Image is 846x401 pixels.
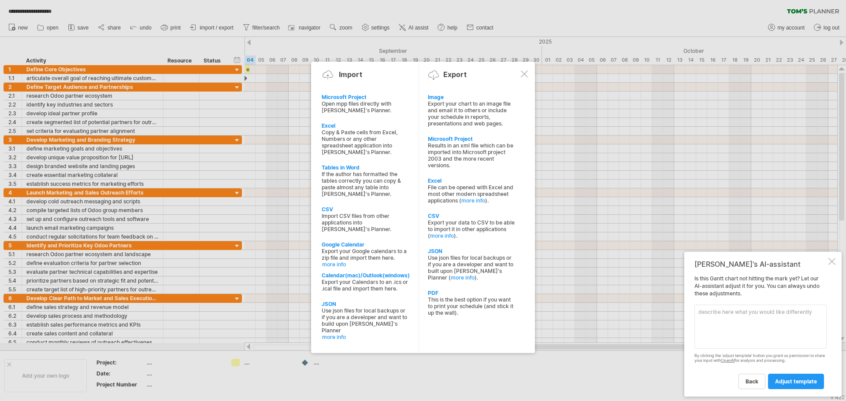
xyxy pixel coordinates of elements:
div: PDF [428,290,515,296]
a: OpenAI [721,358,735,363]
span: back [746,378,758,385]
div: Is this Gantt chart not hitting the mark yet? Let our AI-assistant adjust it for you. You can alw... [694,275,827,389]
div: Image [428,94,515,100]
a: back [738,374,765,389]
div: Microsoft Project [428,136,515,142]
a: more info [322,334,409,340]
div: Copy & Paste cells from Excel, Numbers or any other spreadsheet application into [PERSON_NAME]'s ... [322,129,409,155]
div: Export your data to CSV to be able to import it in other applications ( ). [428,219,515,239]
div: File can be opened with Excel and most other modern spreadsheet applications ( ). [428,184,515,204]
div: Import [339,70,362,79]
div: Excel [428,177,515,184]
a: more info [430,232,454,239]
div: Export your chart to an image file and email it to others or include your schedule in reports, pr... [428,100,515,127]
a: more info [451,274,475,281]
div: CSV [428,213,515,219]
div: Excel [322,122,409,129]
div: By clicking the 'adjust template' button you grant us permission to share your input with for ana... [694,353,827,363]
div: JSON [428,248,515,254]
div: Tables in Word [322,164,409,171]
div: If the author has formatted the tables correctly you can copy & paste almost any table into [PERS... [322,171,409,197]
div: Use json files for local backups or if you are a developer and want to built upon [PERSON_NAME]'s... [428,254,515,281]
div: Results in an xml file which can be imported into Microsoft project 2003 and the more recent vers... [428,142,515,169]
a: adjust template [768,374,824,389]
div: [PERSON_NAME]'s AI-assistant [694,260,827,269]
a: more info [461,197,485,204]
div: This is the best option if you want to print your schedule (and stick it up the wall). [428,296,515,316]
div: Export [443,70,467,79]
a: more info [322,261,409,268]
span: adjust template [775,378,817,385]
